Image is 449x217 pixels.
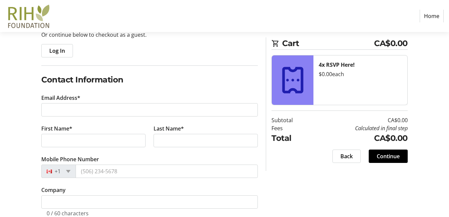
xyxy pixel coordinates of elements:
div: $0.00 each [319,70,402,78]
button: Continue [369,150,408,163]
label: Mobile Phone Number [41,155,99,163]
label: Company [41,186,66,194]
label: First Name* [41,125,72,133]
span: Cart [282,37,374,49]
span: CA$0.00 [374,37,408,49]
span: Log In [49,47,65,55]
h2: Contact Information [41,74,258,86]
button: Log In [41,44,73,57]
img: Royal Inland Hospital Foundation 's Logo [5,3,53,29]
p: Or continue below to checkout as a guest. [41,31,258,39]
td: CA$0.00 [311,132,408,144]
td: Subtotal [271,116,311,124]
input: (506) 234-5678 [76,165,258,178]
strong: 4x RSVP Here! [319,61,355,68]
td: Fees [271,124,311,132]
td: Total [271,132,311,144]
td: CA$0.00 [311,116,408,124]
button: Back [332,150,361,163]
tr-character-limit: 0 / 60 characters [47,210,89,217]
label: Last Name* [154,125,184,133]
span: Back [340,152,353,160]
span: Continue [377,152,400,160]
td: Calculated in final step [311,124,408,132]
a: Home [420,10,444,22]
label: Email Address* [41,94,80,102]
